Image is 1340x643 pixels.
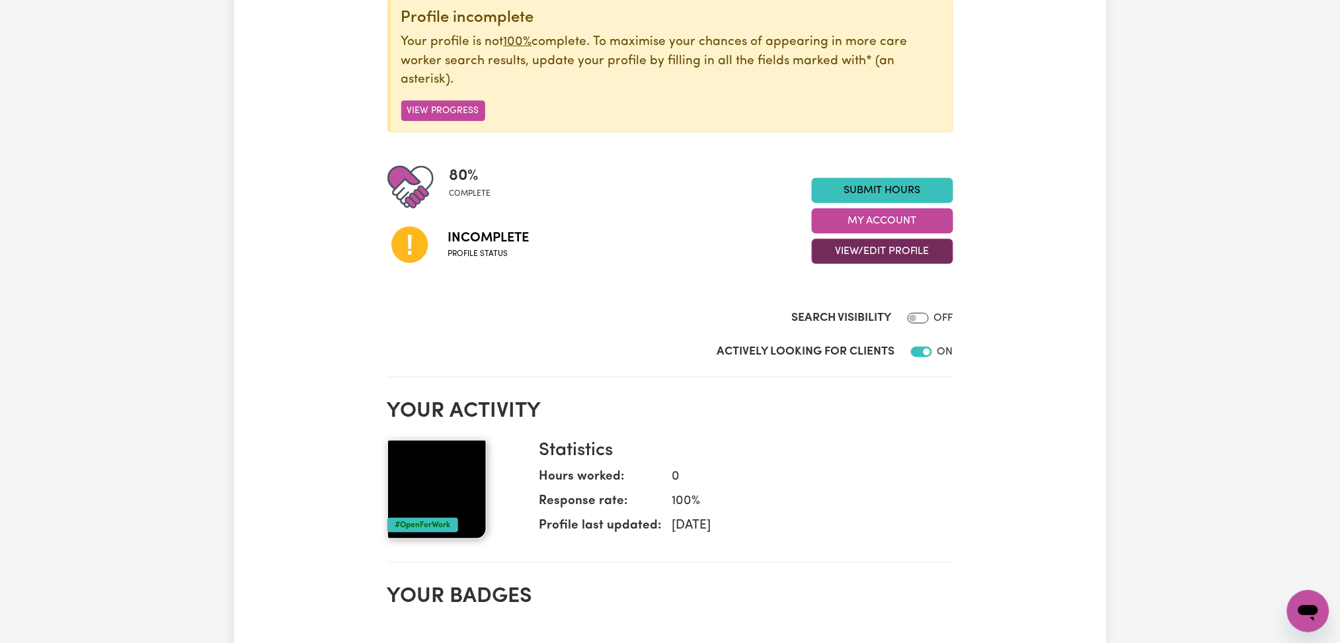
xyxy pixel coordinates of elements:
[450,164,502,210] div: Profile completeness: 80%
[937,347,953,357] span: ON
[450,164,491,188] span: 80 %
[401,33,942,90] p: Your profile is not complete. To maximise your chances of appearing in more care worker search re...
[662,468,943,487] dd: 0
[812,208,953,234] button: My Account
[450,188,491,200] span: complete
[539,468,662,492] dt: Hours worked:
[387,440,487,539] img: Your profile picture
[934,313,953,323] span: OFF
[448,248,530,260] span: Profile status
[401,9,942,28] div: Profile incomplete
[812,178,953,203] a: Submit Hours
[539,517,662,541] dt: Profile last updated:
[504,36,532,48] u: 100%
[1287,590,1329,632] iframe: Button to launch messaging window
[539,492,662,517] dt: Response rate:
[387,399,953,424] h2: Your activity
[662,517,943,536] dd: [DATE]
[387,584,953,609] h2: Your badges
[448,228,530,248] span: Incomplete
[387,518,458,533] div: #OpenForWork
[401,101,485,121] button: View Progress
[539,440,943,462] h3: Statistics
[662,492,943,511] dd: 100 %
[812,239,953,264] button: View/Edit Profile
[792,310,892,327] label: Search Visibility
[717,343,895,361] label: Actively Looking for Clients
